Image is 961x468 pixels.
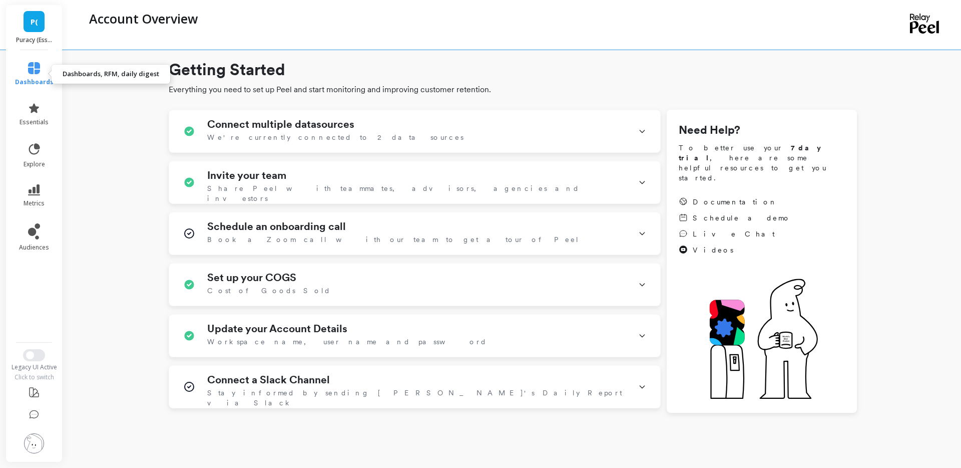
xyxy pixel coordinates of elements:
[16,36,53,44] p: Puracy (Essor)
[19,244,49,252] span: audiences
[207,337,487,347] span: Workspace name, user name and password
[207,272,296,284] h1: Set up your COGS
[207,220,346,232] h1: Schedule an onboarding call
[207,132,463,142] span: We're currently connected to 2 data sources
[679,143,845,183] span: To better use your , here are some helpful resources to get you started.
[207,169,286,181] h1: Invite your team
[169,58,857,82] h1: Getting Started
[31,16,38,28] span: P(
[15,78,54,86] span: dashboards
[5,363,64,371] div: Legacy UI Active
[679,144,829,162] strong: 7 day trial
[207,388,626,408] span: Stay informed by sending [PERSON_NAME]'s Daily Report via Slack
[24,433,44,453] img: profile picture
[693,197,778,207] span: Documentation
[20,118,49,126] span: essentials
[169,84,857,96] span: Everything you need to set up Peel and start monitoring and improving customer retention.
[679,245,791,255] a: Videos
[207,118,354,130] h1: Connect multiple datasources
[693,245,733,255] span: Videos
[679,122,845,139] h1: Need Help?
[207,183,626,203] span: Share Peel with teammates, advisors, agencies and investors
[24,160,45,168] span: explore
[207,323,347,335] h1: Update your Account Details
[207,286,331,296] span: Cost of Goods Sold
[89,10,198,27] p: Account Overview
[679,197,791,207] a: Documentation
[5,373,64,381] div: Click to switch
[24,199,45,207] span: metrics
[207,374,330,386] h1: Connect a Slack Channel
[207,235,580,245] span: Book a Zoom call with our team to get a tour of Peel
[679,213,791,223] a: Schedule a demo
[23,349,45,361] button: Switch to New UI
[693,213,791,223] span: Schedule a demo
[693,229,775,239] span: Live Chat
